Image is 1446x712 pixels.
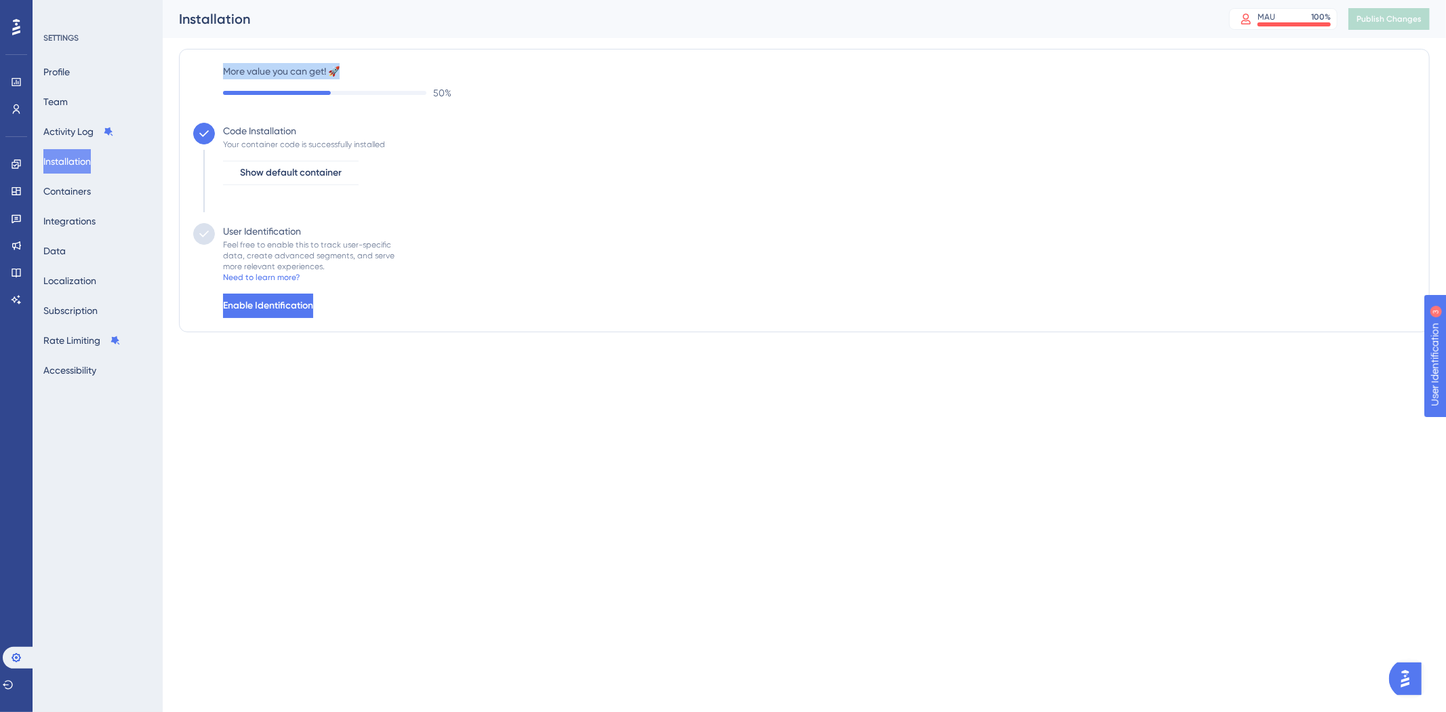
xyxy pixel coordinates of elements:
[223,294,313,318] button: Enable Identification
[1357,14,1422,24] span: Publish Changes
[223,161,359,185] button: Show default container
[223,139,385,150] div: Your container code is successfully installed
[43,358,96,382] button: Accessibility
[1389,658,1430,699] iframe: UserGuiding AI Assistant Launcher
[11,3,94,20] span: User Identification
[43,209,96,233] button: Integrations
[1348,8,1430,30] button: Publish Changes
[1311,12,1331,22] div: 100 %
[43,119,114,144] button: Activity Log
[223,298,313,314] span: Enable Identification
[104,7,108,18] div: 3
[223,63,1415,79] label: More value you can get! 🚀
[43,149,91,174] button: Installation
[223,223,301,239] div: User Identification
[223,272,300,283] div: Need to learn more?
[43,179,91,203] button: Containers
[43,328,121,353] button: Rate Limiting
[223,239,395,272] div: Feel free to enable this to track user-specific data, create advanced segments, and serve more re...
[223,123,296,139] div: Code Installation
[179,9,1195,28] div: Installation
[240,165,342,181] span: Show default container
[43,239,66,263] button: Data
[43,269,96,293] button: Localization
[43,90,68,114] button: Team
[1258,12,1275,22] div: MAU
[433,85,451,101] span: 50 %
[43,60,70,84] button: Profile
[43,298,98,323] button: Subscription
[43,33,153,43] div: SETTINGS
